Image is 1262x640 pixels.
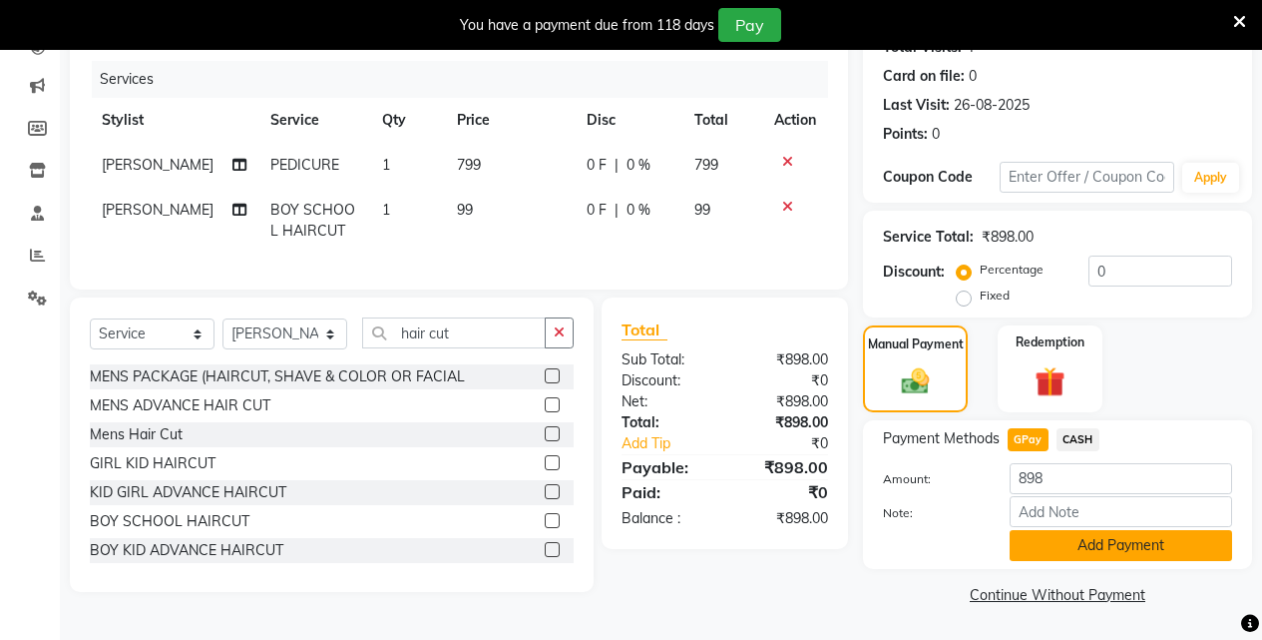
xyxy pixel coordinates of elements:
[980,261,1044,279] label: Percentage
[90,453,215,474] div: GIRL KID HAIRCUT
[92,61,843,98] div: Services
[457,201,473,219] span: 99
[969,66,977,87] div: 0
[724,349,843,370] div: ₹898.00
[954,95,1030,116] div: 26-08-2025
[90,424,183,445] div: Mens Hair Cut
[607,370,725,391] div: Discount:
[627,155,650,176] span: 0 %
[90,395,270,416] div: MENS ADVANCE HAIR CUT
[587,200,607,221] span: 0 F
[607,391,725,412] div: Net:
[607,412,725,433] div: Total:
[382,201,390,219] span: 1
[607,349,725,370] div: Sub Total:
[258,98,370,143] th: Service
[883,227,974,248] div: Service Total:
[694,201,710,219] span: 99
[1016,333,1084,351] label: Redemption
[445,98,575,143] th: Price
[90,511,249,532] div: BOY SCHOOL HAIRCUT
[607,433,744,454] a: Add Tip
[90,540,283,561] div: BOY KID ADVANCE HAIRCUT
[724,508,843,529] div: ₹898.00
[102,201,213,219] span: [PERSON_NAME]
[1010,496,1232,527] input: Add Note
[607,455,725,479] div: Payable:
[1000,162,1174,193] input: Enter Offer / Coupon Code
[270,156,339,174] span: PEDICURE
[1010,463,1232,494] input: Amount
[883,262,945,283] div: Discount:
[718,8,781,42] button: Pay
[615,155,619,176] span: |
[615,200,619,221] span: |
[694,156,718,174] span: 799
[744,433,843,454] div: ₹0
[270,201,355,240] span: BOY SCHOOL HAIRCUT
[382,156,390,174] span: 1
[724,412,843,433] div: ₹898.00
[622,320,667,340] span: Total
[883,167,1000,188] div: Coupon Code
[370,98,445,143] th: Qty
[724,370,843,391] div: ₹0
[724,391,843,412] div: ₹898.00
[883,95,950,116] div: Last Visit:
[587,155,607,176] span: 0 F
[457,156,481,174] span: 799
[762,98,828,143] th: Action
[883,66,965,87] div: Card on file:
[1010,530,1232,561] button: Add Payment
[90,366,465,387] div: MENS PACKAGE (HAIRCUT, SHAVE & COLOR OR FACIAL
[627,200,650,221] span: 0 %
[102,156,213,174] span: [PERSON_NAME]
[868,335,964,353] label: Manual Payment
[724,455,843,479] div: ₹898.00
[868,504,995,522] label: Note:
[868,470,995,488] label: Amount:
[90,98,258,143] th: Stylist
[883,124,928,145] div: Points:
[724,480,843,504] div: ₹0
[893,365,939,397] img: _cash.svg
[1056,428,1099,451] span: CASH
[982,227,1034,248] div: ₹898.00
[980,287,1010,305] label: Fixed
[90,482,286,503] div: KID GIRL ADVANCE HAIRCUT
[362,318,546,348] input: Search or Scan
[932,124,940,145] div: 0
[867,585,1248,606] a: Continue Without Payment
[682,98,762,143] th: Total
[1026,363,1074,400] img: _gift.svg
[460,15,714,36] div: You have a payment due from 118 days
[883,428,1000,449] span: Payment Methods
[607,508,725,529] div: Balance :
[575,98,682,143] th: Disc
[607,480,725,504] div: Paid:
[1008,428,1049,451] span: GPay
[1182,163,1239,193] button: Apply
